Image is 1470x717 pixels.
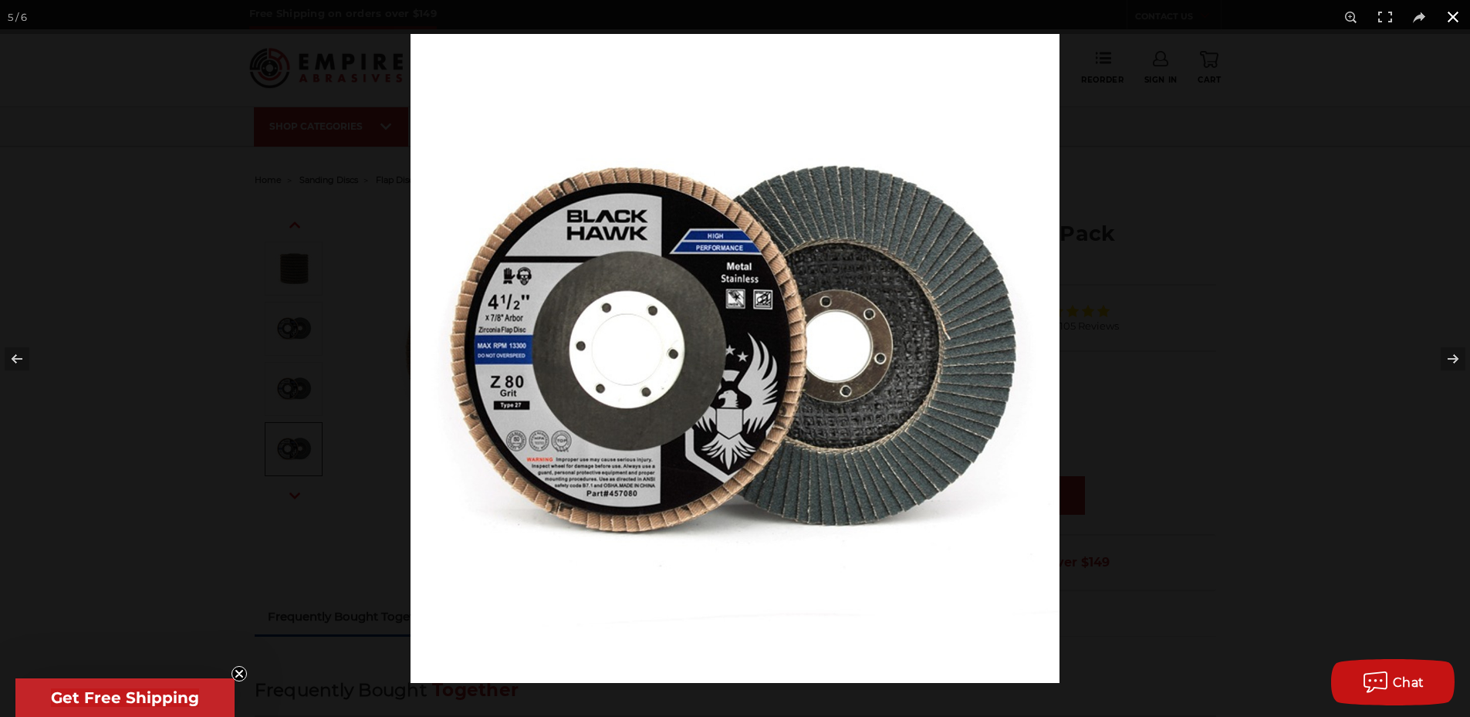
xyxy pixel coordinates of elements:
[15,678,235,717] div: Get Free ShippingClose teaser
[51,688,199,707] span: Get Free Shipping
[1393,675,1424,690] span: Chat
[1331,659,1455,705] button: Chat
[231,666,247,681] button: Close teaser
[1416,320,1470,397] button: Next (arrow right)
[411,34,1059,683] img: IMG_4470_T27_80__84438.1570197148.jpg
